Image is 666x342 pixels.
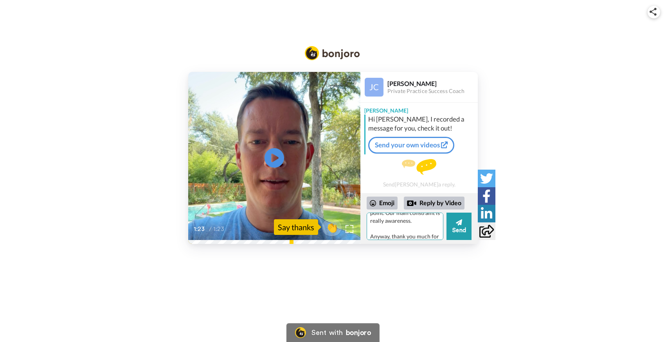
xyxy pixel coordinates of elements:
div: Reply by Video [404,197,464,210]
div: [PERSON_NAME] [387,80,477,87]
span: 1:23 [194,224,207,234]
img: Bonjoro Logo [305,46,360,60]
button: Send [446,213,472,240]
img: ic_share.svg [650,8,657,16]
div: CC [346,77,356,84]
img: Full screen [346,225,353,233]
div: Emoji [367,197,398,209]
span: 1:23 [213,224,227,234]
button: 👏 [322,218,342,236]
span: / [209,224,212,234]
img: message.svg [402,159,436,175]
div: Send [PERSON_NAME] a reply. [360,158,478,189]
div: Private Practice Success Coach [387,88,477,95]
textarea: Hey! Thank you so much for your kind words :) I'm glad that you enjoyed the podcast and came acro... [367,213,443,240]
div: Reply by Video [407,199,416,208]
div: Say thanks [274,219,318,235]
div: Hi [PERSON_NAME], I recorded a message for you, check it out! [368,115,476,133]
img: Profile Image [365,78,383,97]
div: [PERSON_NAME] [360,103,478,115]
span: 👏 [322,221,342,233]
a: Send your own videos [368,137,454,153]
